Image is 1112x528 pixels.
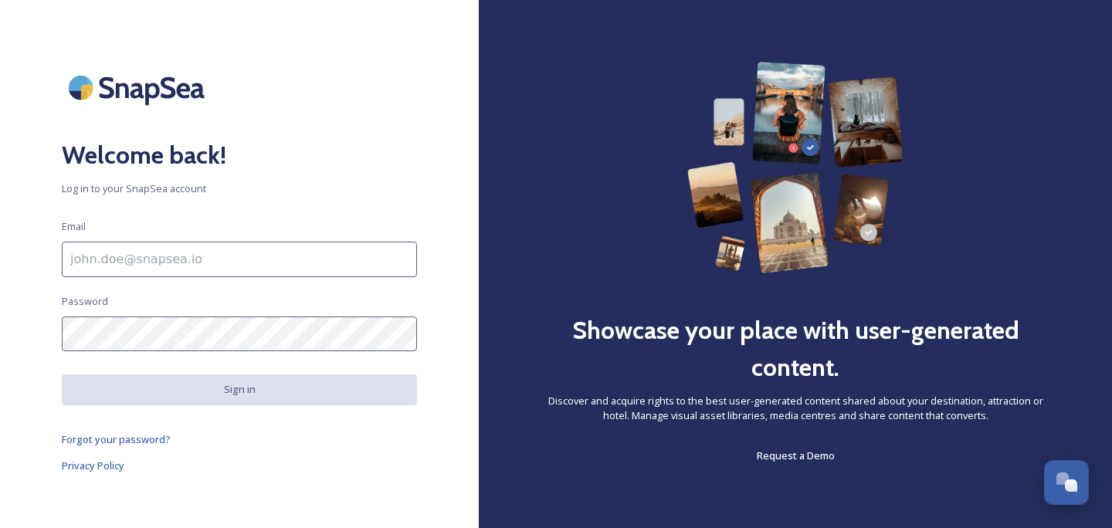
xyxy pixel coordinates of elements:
img: 63b42ca75bacad526042e722_Group%20154-p-800.png [687,62,903,273]
span: Forgot your password? [62,432,171,446]
a: Privacy Policy [62,456,417,475]
button: Open Chat [1044,460,1089,505]
button: Sign in [62,374,417,404]
h2: Welcome back! [62,137,417,174]
span: Email [62,219,86,234]
a: Request a Demo [757,446,835,465]
img: SnapSea Logo [62,62,216,113]
input: john.doe@snapsea.io [62,242,417,277]
h2: Showcase your place with user-generated content. [541,312,1050,386]
span: Privacy Policy [62,459,124,472]
span: Log in to your SnapSea account [62,181,417,196]
span: Password [62,294,108,309]
span: Request a Demo [757,448,835,462]
a: Forgot your password? [62,430,417,448]
span: Discover and acquire rights to the best user-generated content shared about your destination, att... [541,394,1050,423]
